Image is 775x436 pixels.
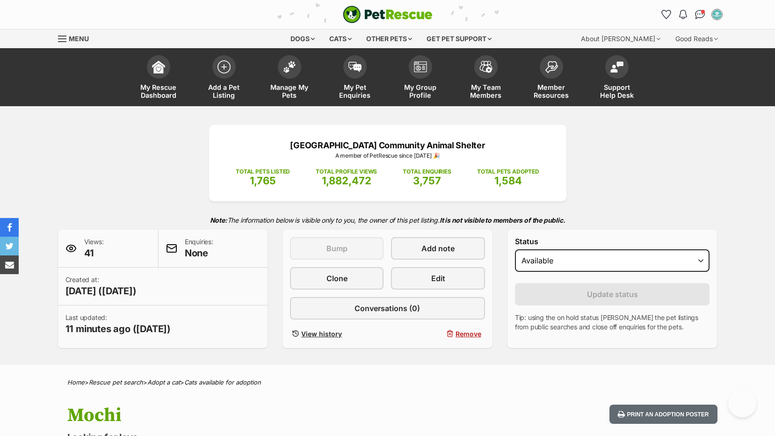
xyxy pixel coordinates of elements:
a: My Group Profile [388,51,453,106]
span: Menu [69,35,89,43]
span: Manage My Pets [268,83,311,99]
a: Clone [290,267,384,290]
a: Add note [391,237,485,260]
strong: Note: [210,216,227,224]
a: PetRescue [343,6,433,23]
button: Remove [391,327,485,341]
div: Dogs [284,29,321,48]
p: TOTAL PROFILE VIEWS [316,167,377,176]
a: Manage My Pets [257,51,322,106]
img: group-profile-icon-3fa3cf56718a62981997c0bc7e787c4b2cf8bcc04b72c1350f741eb67cf2f40e.svg [414,61,427,73]
button: Notifications [676,7,691,22]
button: Bump [290,237,384,260]
p: A member of PetRescue since [DATE] 🎉 [223,152,552,160]
strong: It is not visible to members of the public. [440,216,565,224]
img: pet-enquiries-icon-7e3ad2cf08bfb03b45e93fb7055b45f3efa6380592205ae92323e6603595dc1f.svg [348,62,362,72]
p: Views: [84,237,104,260]
img: manage-my-pets-icon-02211641906a0b7f246fdf0571729dbe1e7629f14944591b6c1af311fb30b64b.svg [283,61,296,73]
img: chat-41dd97257d64d25036548639549fe6c8038ab92f7586957e7f3b1b290dea8141.svg [695,10,705,19]
img: help-desk-icon-fdf02630f3aa405de69fd3d07c3f3aa587a6932b1a1747fa1d2bba05be0121f9.svg [610,61,623,73]
img: notifications-46538b983faf8c2785f20acdc204bb7945ddae34d4c08c2a6579f10ce5e182be.svg [679,10,687,19]
a: Cats available for adoption [184,378,261,386]
p: Tip: using the on hold status [PERSON_NAME] the pet listings from public searches and close off e... [515,313,710,332]
span: Edit [431,273,445,284]
span: View history [301,329,342,339]
h1: Mochi [67,405,463,426]
span: My Rescue Dashboard [138,83,180,99]
div: Cats [323,29,358,48]
span: None [185,247,213,260]
label: Status [515,237,710,246]
p: Created at: [65,275,137,298]
img: add-pet-listing-icon-0afa8454b4691262ce3f59096e99ab1cd57d4a30225e0717b998d2c9b9846f56.svg [217,60,231,73]
button: Print an adoption poster [609,405,717,424]
a: Rescue pet search [89,378,143,386]
button: My account [710,7,724,22]
a: Member Resources [519,51,584,106]
span: My Pet Enquiries [334,83,376,99]
a: My Rescue Dashboard [126,51,191,106]
span: [DATE] ([DATE]) [65,284,137,298]
img: member-resources-icon-8e73f808a243e03378d46382f2149f9095a855e16c252ad45f914b54edf8863c.svg [545,61,558,73]
span: My Team Members [465,83,507,99]
span: Update status [587,289,638,300]
p: Enquiries: [185,237,213,260]
img: team-members-icon-5396bd8760b3fe7c0b43da4ab00e1e3bb1a5d9ba89233759b79545d2d3fc5d0d.svg [479,61,493,73]
button: Update status [515,283,710,305]
a: Add a Pet Listing [191,51,257,106]
a: My Pet Enquiries [322,51,388,106]
a: Conversations [693,7,708,22]
span: 41 [84,247,104,260]
span: Add a Pet Listing [203,83,245,99]
span: Member Resources [530,83,572,99]
span: 1,584 [494,174,522,187]
iframe: Help Scout Beacon - Open [728,389,756,417]
div: About [PERSON_NAME] [574,29,667,48]
p: Last updated: [65,313,171,335]
img: logo-cat-932fe2b9b8326f06289b0f2fb663e598f794de774fb13d1741a6617ecf9a85b4.svg [343,6,433,23]
span: Bump [326,243,348,254]
p: TOTAL PETS ADOPTED [477,167,539,176]
a: View history [290,327,384,341]
a: Menu [58,29,95,46]
p: [GEOGRAPHIC_DATA] Community Animal Shelter [223,139,552,152]
div: Get pet support [420,29,498,48]
p: TOTAL PETS LISTED [236,167,290,176]
span: Conversations (0) [355,303,420,314]
span: 3,757 [413,174,441,187]
div: > > > [44,379,732,386]
a: Conversations (0) [290,297,485,320]
a: Home [67,378,85,386]
span: Add note [421,243,455,254]
p: TOTAL ENQUIRIES [403,167,451,176]
ul: Account quick links [659,7,724,22]
a: Adopt a cat [147,378,180,386]
span: 1,765 [250,174,276,187]
div: Good Reads [669,29,724,48]
a: Edit [391,267,485,290]
a: Favourites [659,7,674,22]
span: My Group Profile [399,83,442,99]
span: 11 minutes ago ([DATE]) [65,322,171,335]
span: Support Help Desk [596,83,638,99]
img: SHELTER STAFF profile pic [712,10,722,19]
span: 1,882,472 [322,174,371,187]
p: The information below is visible only to you, the owner of this pet listing. [58,211,717,230]
a: Support Help Desk [584,51,650,106]
a: My Team Members [453,51,519,106]
div: Other pets [360,29,419,48]
span: Clone [326,273,348,284]
img: dashboard-icon-eb2f2d2d3e046f16d808141f083e7271f6b2e854fb5c12c21221c1fb7104beca.svg [152,60,165,73]
span: Remove [456,329,481,339]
